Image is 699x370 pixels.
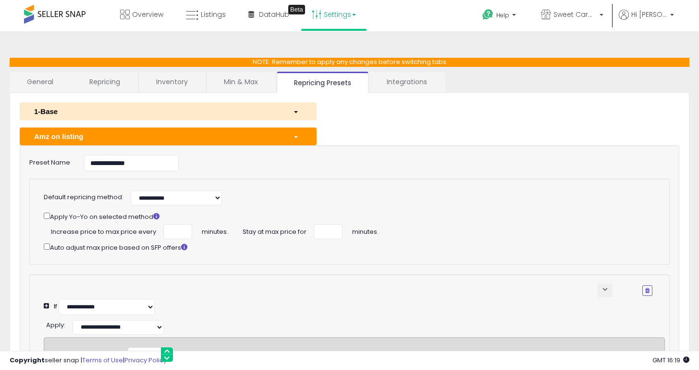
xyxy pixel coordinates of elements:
a: Hi [PERSON_NAME] [619,10,674,31]
a: Min & Max [207,72,275,92]
button: Amz on listing [20,128,317,145]
span: 2025-10-6 16:19 GMT [652,356,689,365]
span: minutes. [202,224,228,237]
div: Amz on listing [27,131,286,141]
div: Tooltip anchor [288,5,305,14]
div: Factor: [99,347,121,360]
span: Stay at max price for [243,224,307,237]
label: Preset Name [22,155,77,167]
div: 1-Base [27,106,286,116]
span: minutes. [352,224,379,237]
a: Privacy Policy [124,356,167,365]
div: : [46,318,65,330]
a: Inventory [139,72,205,92]
span: Increase price to max price every [51,224,156,237]
div: seller snap | | [10,356,167,365]
span: Hi [PERSON_NAME] [631,10,667,19]
span: Help [496,11,509,19]
a: Repricing [72,72,137,92]
span: DataHub [259,10,289,19]
a: Integrations [369,72,444,92]
label: Default repricing method: [44,193,123,202]
span: Overview [132,10,163,19]
a: Repricing Presets [277,72,368,93]
span: Sweet Carolina Supply [553,10,597,19]
button: 1-Base [20,102,317,120]
p: NOTE: Remember to apply any changes before switching tabs [10,58,689,67]
button: keyboard_arrow_down [598,284,613,297]
div: Apply Yo-Yo on selected method [44,211,652,222]
a: Terms of Use [82,356,123,365]
span: keyboard_arrow_down [601,285,610,294]
span: Apply [46,320,64,330]
i: Remove Condition [645,288,650,293]
i: Get Help [482,9,494,21]
span: Listings [201,10,226,19]
strong: Copyright [10,356,45,365]
div: Auto adjust max price based on SFP offers [44,242,652,253]
a: Help [475,1,526,31]
a: General [10,72,71,92]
